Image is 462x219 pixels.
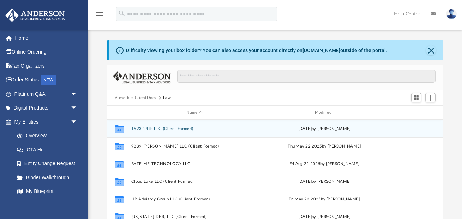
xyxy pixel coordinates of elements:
button: Close [426,45,436,55]
a: Digital Productsarrow_drop_down [5,101,88,115]
span: arrow_drop_down [71,115,85,129]
a: My Blueprint [10,184,85,199]
i: search [118,10,126,17]
button: Switch to Grid View [411,93,422,103]
div: [DATE] by [PERSON_NAME] [261,179,388,185]
button: [US_STATE] DBR, LLC (Client-Formed) [131,214,258,219]
a: Platinum Q&Aarrow_drop_down [5,87,88,101]
i: menu [95,10,104,18]
a: Online Ordering [5,45,88,59]
img: User Pic [446,9,457,19]
a: CTA Hub [10,143,88,157]
input: Search files and folders [177,70,436,83]
div: [DATE] by [PERSON_NAME] [261,126,388,132]
button: Cloud Lake LLC (Client Formed) [131,179,258,184]
button: 9839 [PERSON_NAME] LLC (Client Formed) [131,144,258,149]
button: Law [163,95,171,101]
span: arrow_drop_down [71,101,85,115]
a: Entity Change Request [10,157,88,171]
div: id [391,109,440,116]
div: id [110,109,128,116]
div: Name [131,109,258,116]
button: 1623 24th LLC (Client Formed) [131,126,258,131]
a: menu [95,13,104,18]
button: Add [425,93,436,103]
div: Difficulty viewing your box folder? You can also access your account directly on outside of the p... [126,47,387,54]
span: arrow_drop_down [71,87,85,101]
div: Modified [261,109,388,116]
a: Overview [10,129,88,143]
a: Home [5,31,88,45]
a: [DOMAIN_NAME] [302,48,340,53]
a: Order StatusNEW [5,73,88,87]
div: Fri May 23 2025 by [PERSON_NAME] [261,196,388,202]
button: Viewable-ClientDocs [115,95,156,101]
div: NEW [41,75,56,85]
button: BYTE ME TECHNOLOGY LLC [131,162,258,166]
a: Binder Walkthrough [10,170,88,184]
button: HP Advisory Group LLC (Client-Formed) [131,197,258,201]
div: Thu May 22 2025 by [PERSON_NAME] [261,143,388,150]
img: Anderson Advisors Platinum Portal [3,8,67,22]
a: Tax Organizers [5,59,88,73]
div: Fri Aug 22 2025 by [PERSON_NAME] [261,161,388,167]
a: My Entitiesarrow_drop_down [5,115,88,129]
